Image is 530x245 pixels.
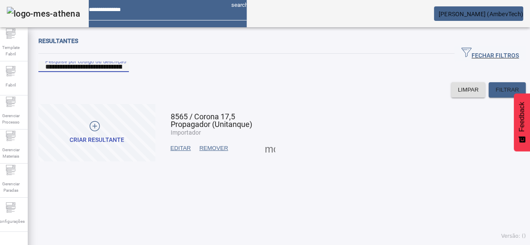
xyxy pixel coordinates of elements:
[3,79,18,91] span: Fabril
[199,144,228,153] span: REMOVER
[38,37,78,44] span: Resultantes
[501,233,526,239] span: Versão: ()
[195,141,232,156] button: REMOVER
[514,93,530,151] button: Feedback - Mostrar pesquisa
[439,11,523,17] span: [PERSON_NAME] (AmbevTech)
[7,7,80,20] img: logo-mes-athena
[171,112,252,129] span: 8565 / Corona 17,5 Propagador (Unitanque)
[170,144,191,153] span: EDITAR
[166,141,195,156] button: EDITAR
[262,141,278,156] button: Mais
[518,102,526,132] span: Feedback
[70,136,124,144] div: CRIAR RESULTANTE
[458,86,479,94] span: LIMPAR
[45,58,126,64] mat-label: Pesquise por código ou descrição
[495,86,519,94] span: FILTRAR
[461,47,519,60] span: FECHAR FILTROS
[451,82,486,98] button: LIMPAR
[454,46,526,61] button: FECHAR FILTROS
[38,104,155,161] button: CRIAR RESULTANTE
[489,82,526,98] button: FILTRAR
